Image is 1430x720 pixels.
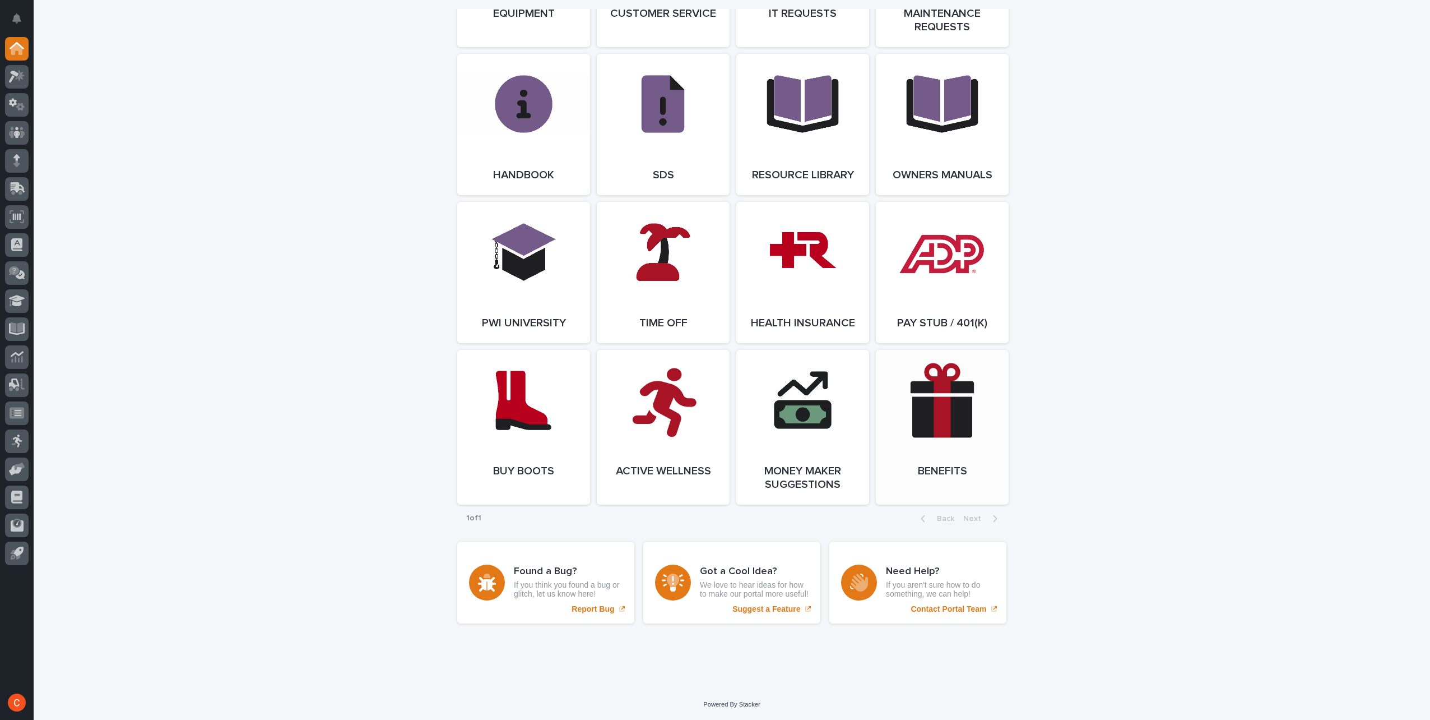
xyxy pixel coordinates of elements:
button: Back [912,514,959,524]
a: Money Maker Suggestions [736,350,869,505]
button: users-avatar [5,691,29,714]
a: Benefits [876,350,1009,505]
span: Next [963,515,988,523]
p: If you aren't sure how to do something, we can help! [886,580,995,599]
a: PWI University [457,202,590,343]
h3: Need Help? [886,566,995,578]
a: Buy Boots [457,350,590,505]
a: Time Off [597,202,730,343]
a: Contact Portal Team [829,542,1006,624]
button: Notifications [5,7,29,30]
h3: Got a Cool Idea? [700,566,809,578]
a: Active Wellness [597,350,730,505]
a: Health Insurance [736,202,869,343]
h3: Found a Bug? [514,566,623,578]
p: If you think you found a bug or glitch, let us know here! [514,580,623,599]
p: Suggest a Feature [732,604,800,614]
a: SDS [597,54,730,195]
p: Report Bug [572,604,614,614]
button: Next [959,514,1006,524]
p: We love to hear ideas for how to make our portal more useful! [700,580,809,599]
span: Back [930,515,954,523]
p: Contact Portal Team [911,604,986,614]
div: Notifications [14,13,29,31]
a: Report Bug [457,542,634,624]
a: Owners Manuals [876,54,1009,195]
a: Pay Stub / 401(k) [876,202,1009,343]
a: Handbook [457,54,590,195]
a: Resource Library [736,54,869,195]
a: Powered By Stacker [703,701,760,708]
a: Suggest a Feature [643,542,820,624]
p: 1 of 1 [457,505,490,532]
